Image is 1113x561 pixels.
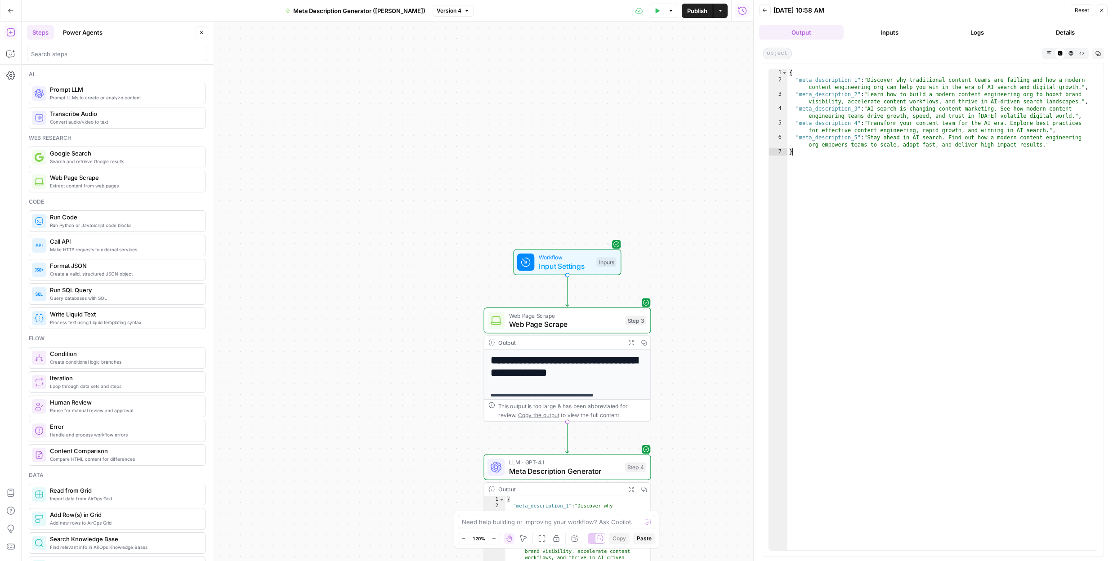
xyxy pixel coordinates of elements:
[437,7,461,15] span: Version 4
[35,450,44,459] img: vrinnnclop0vshvmafd7ip1g7ohf
[29,198,206,206] div: Code
[484,249,651,275] div: WorkflowInput SettingsInputs
[50,118,198,125] span: Convert audio/video to text
[50,94,198,101] span: Prompt LLMs to create or analyze content
[50,455,198,463] span: Compare HTML content for differences
[847,25,932,40] button: Inputs
[596,257,616,267] div: Inputs
[50,407,198,414] span: Pause for manual review and approval
[50,486,198,495] span: Read from Grid
[50,349,198,358] span: Condition
[609,533,630,544] button: Copy
[612,534,626,543] span: Copy
[50,109,198,118] span: Transcribe Audio
[50,398,198,407] span: Human Review
[687,6,707,15] span: Publish
[518,412,559,418] span: Copy the output
[50,510,198,519] span: Add Row(s) in Grid
[50,431,198,438] span: Handle and process workflow errors
[769,148,787,156] div: 7
[50,270,198,277] span: Create a valid, structured JSON object
[499,496,505,503] span: Toggle code folding, rows 1 through 7
[539,261,592,272] span: Input Settings
[50,213,198,222] span: Run Code
[769,69,787,76] div: 1
[433,5,474,17] button: Version 4
[58,25,108,40] button: Power Agents
[50,246,198,253] span: Make HTTP requests to external services
[50,534,198,543] span: Search Knowledge Base
[509,458,621,467] span: LLM · GPT-4.1
[50,294,198,302] span: Query databases with SQL
[769,120,787,134] div: 5
[50,182,198,189] span: Extract content from web pages
[637,534,652,543] span: Paste
[763,48,792,59] span: object
[1071,4,1093,16] button: Reset
[29,471,206,479] div: Data
[566,422,569,453] g: Edge from step_3 to step_4
[50,519,198,526] span: Add new rows to AirOps Grid
[539,253,592,262] span: Workflow
[769,91,787,105] div: 3
[50,422,198,431] span: Error
[280,4,431,18] button: Meta Description Generator ([PERSON_NAME])
[626,316,646,325] div: Step 3
[50,237,198,246] span: Call API
[769,105,787,120] div: 4
[50,383,198,390] span: Loop through data sets and steps
[50,495,198,502] span: Import data from AirOps Grid
[27,25,54,40] button: Steps
[50,261,198,270] span: Format JSON
[509,319,621,329] span: Web Page Scrape
[682,4,713,18] button: Publish
[935,25,1020,40] button: Logs
[782,69,787,76] span: Toggle code folding, rows 1 through 7
[50,358,198,365] span: Create conditional logic branches
[498,402,646,419] div: This output is too large & has been abbreviated for review. to view the full content.
[769,134,787,148] div: 6
[566,275,569,307] g: Edge from start to step_3
[625,462,646,472] div: Step 4
[50,158,198,165] span: Search and retrieve Google results
[50,85,198,94] span: Prompt LLM
[509,466,621,476] span: Meta Description Generator
[473,535,485,542] span: 120%
[1075,6,1089,14] span: Reset
[484,496,505,503] div: 1
[31,49,203,58] input: Search steps
[50,319,198,326] span: Process text using Liquid templating syntax
[50,173,198,182] span: Web Page Scrape
[50,543,198,551] span: Find relevant info in AirOps Knowledge Bases
[759,25,844,40] button: Output
[29,134,206,142] div: Web research
[29,334,206,343] div: Flow
[509,311,621,320] span: Web Page Scrape
[293,6,425,15] span: Meta Description Generator ([PERSON_NAME])
[498,485,621,494] div: Output
[50,374,198,383] span: Iteration
[29,70,206,78] div: Ai
[769,76,787,91] div: 2
[50,222,198,229] span: Run Python or JavaScript code blocks
[1023,25,1108,40] button: Details
[50,285,198,294] span: Run SQL Query
[484,503,505,535] div: 2
[498,338,621,347] div: Output
[50,446,198,455] span: Content Comparison
[50,310,198,319] span: Write Liquid Text
[633,533,655,544] button: Paste
[50,149,198,158] span: Google Search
